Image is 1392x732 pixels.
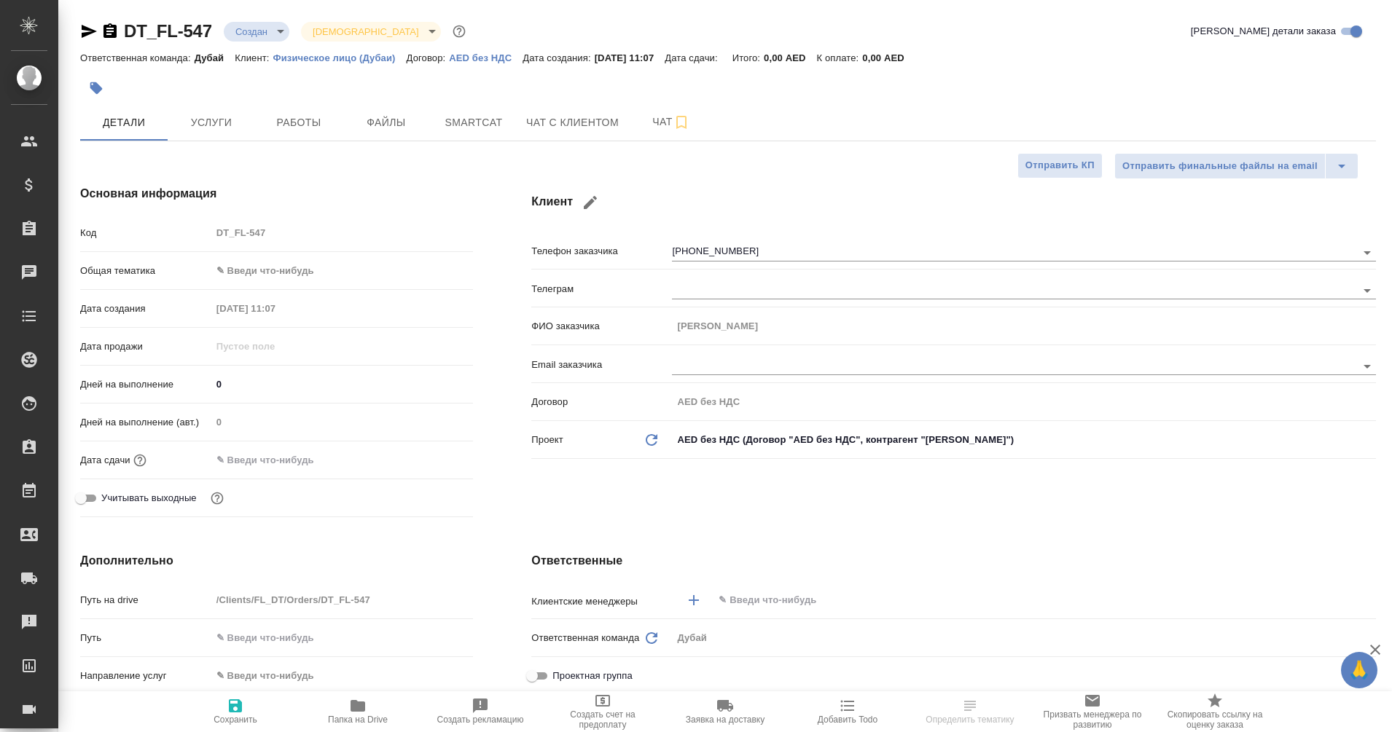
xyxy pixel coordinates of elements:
p: Дней на выполнение (авт.) [80,415,211,430]
p: Договор: [407,52,450,63]
p: Телеграм [531,282,672,296]
h4: Основная информация [80,185,473,202]
div: Создан [224,22,289,42]
span: 🙏 [1347,655,1372,685]
input: ✎ Введи что-нибудь [211,374,474,395]
h4: Клиент [531,185,1376,220]
span: Добавить Todo [818,715,877,725]
p: Телефон заказчика [531,244,672,259]
p: Путь [80,631,211,645]
button: Доп статусы указывают на важность/срочность заказа [450,22,469,41]
span: Отправить финальные файлы на email [1122,158,1318,175]
p: Клиент: [235,52,273,63]
p: Дней на выполнение [80,377,211,392]
p: Направление услуг [80,669,211,683]
p: Общая тематика [80,264,211,278]
button: Определить тематику [909,691,1031,732]
p: Дата продажи [80,339,211,354]
span: Smartcat [439,114,509,132]
p: ФИО заказчика [531,319,672,334]
p: Дата сдачи: [665,52,721,63]
button: Создать рекламацию [419,691,541,732]
button: 🙏 [1341,652,1377,688]
span: Призвать менеджера по развитию [1040,709,1145,730]
a: Физическое лицо (Дубаи) [273,51,407,63]
div: ✎ Введи что-нибудь [216,669,456,683]
p: Проект [531,433,563,447]
span: Проектная группа [552,669,632,683]
input: ✎ Введи что-нибудь [211,449,339,471]
button: Скопировать ссылку [101,23,119,40]
input: Пустое поле [211,336,339,357]
svg: Подписаться [673,114,690,131]
button: Отправить КП [1017,153,1103,178]
div: AED без НДС (Договор "AED без НДС", контрагент "[PERSON_NAME]") [672,428,1376,452]
button: Open [1357,280,1377,301]
div: split button [1114,153,1358,179]
button: Отправить финальные файлы на email [1114,153,1326,179]
p: AED без НДС [449,52,523,63]
h4: Ответственные [531,552,1376,570]
p: К оплате: [817,52,863,63]
p: Код [80,226,211,240]
span: Скопировать ссылку на оценку заказа [1162,709,1267,730]
input: Пустое поле [672,315,1376,337]
span: Детали [89,114,159,132]
span: Заявка на доставку [686,715,765,725]
span: Работы [264,114,334,132]
input: Пустое поле [211,222,474,243]
div: ✎ Введи что-нибудь [211,664,474,688]
a: AED без НДС [449,51,523,63]
button: Папка на Drive [297,691,419,732]
input: ✎ Введи что-нибудь [717,591,1323,609]
button: Добавить менеджера [676,583,711,618]
input: Пустое поле [211,298,339,319]
p: Email заказчика [531,358,672,372]
p: Итого: [732,52,764,63]
p: Дубай [195,52,235,63]
span: Папка на Drive [328,715,388,725]
button: Если добавить услуги и заполнить их объемом, то дата рассчитается автоматически [130,451,149,470]
p: Договор [531,395,672,409]
span: Услуги [176,114,246,132]
button: Open [1357,356,1377,377]
p: Путь на drive [80,593,211,607]
p: Дата сдачи [80,453,130,468]
span: Сохранить [214,715,257,725]
p: Ответственная команда: [80,52,195,63]
span: Создать рекламацию [437,715,524,725]
p: Дата создания [80,302,211,316]
span: Создать счет на предоплату [550,709,655,730]
span: [PERSON_NAME] детали заказа [1191,24,1336,39]
button: Добавить Todo [786,691,909,732]
button: Создать счет на предоплату [541,691,664,732]
button: Open [1368,599,1371,602]
div: ✎ Введи что-нибудь [216,264,456,278]
p: Дата создания: [523,52,594,63]
button: Добавить тэг [80,72,112,104]
button: Призвать менеджера по развитию [1031,691,1154,732]
button: Заявка на доставку [664,691,786,732]
a: DT_FL-547 [124,21,212,41]
h4: Дополнительно [80,552,473,570]
span: Отправить КП [1025,157,1095,174]
span: Чат с клиентом [526,114,619,132]
button: Скопировать ссылку для ЯМессенджера [80,23,98,40]
span: Учитывать выходные [101,491,197,505]
button: Создан [231,25,272,38]
p: 0,00 AED [862,52,915,63]
button: Open [1357,243,1377,263]
div: Создан [301,22,440,42]
button: Сохранить [174,691,297,732]
span: Файлы [351,114,421,132]
input: ✎ Введи что-нибудь [211,627,474,648]
p: [DATE] 11:07 [595,52,665,63]
p: Ответственная команда [531,631,639,645]
p: Клиентские менеджеры [531,594,672,609]
button: Скопировать ссылку на оценку заказа [1154,691,1276,732]
div: ✎ Введи что-нибудь [211,259,474,283]
span: Определить тематику [926,715,1014,725]
button: Выбери, если сб и вс нужно считать рабочими днями для выполнения заказа. [208,489,227,508]
input: Пустое поле [211,412,474,433]
p: 0,00 AED [764,52,816,63]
